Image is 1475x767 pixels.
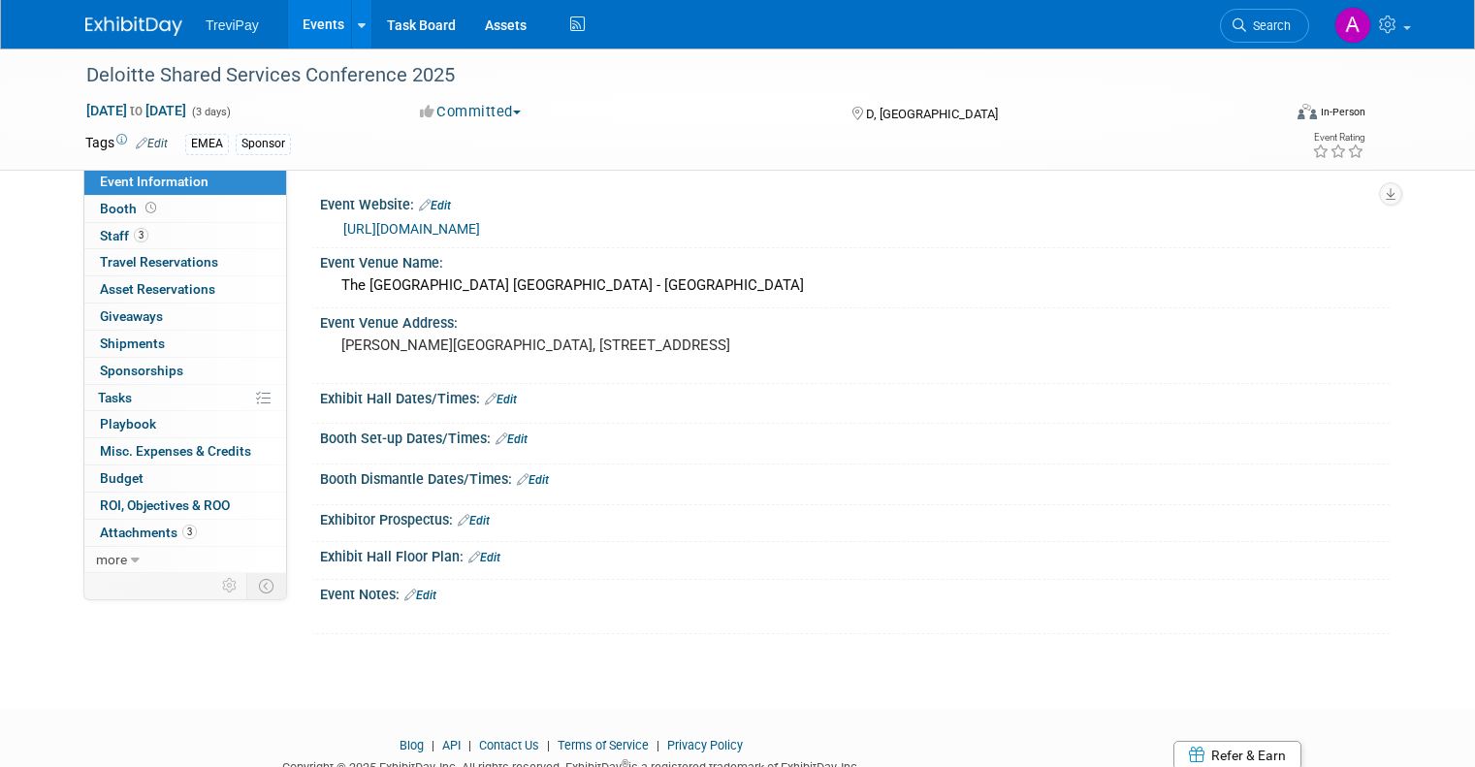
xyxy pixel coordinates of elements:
span: (3 days) [190,106,231,118]
a: Terms of Service [558,738,649,752]
div: Event Format [1176,101,1365,130]
td: Toggle Event Tabs [247,573,287,598]
pre: [PERSON_NAME][GEOGRAPHIC_DATA], [STREET_ADDRESS] [341,336,745,354]
a: Event Information [84,169,286,195]
a: Edit [404,589,436,602]
div: Exhibit Hall Floor Plan: [320,542,1390,567]
td: Personalize Event Tab Strip [213,573,247,598]
span: TreviPay [206,17,259,33]
a: more [84,547,286,573]
a: Edit [419,199,451,212]
span: ROI, Objectives & ROO [100,497,230,513]
div: Event Venue Address: [320,308,1390,333]
span: Booth [100,201,160,216]
a: Budget [84,465,286,492]
span: Giveaways [100,308,163,324]
span: Search [1246,18,1291,33]
span: Tasks [98,390,132,405]
span: 3 [182,525,197,539]
span: more [96,552,127,567]
td: Tags [85,133,168,155]
div: The [GEOGRAPHIC_DATA] [GEOGRAPHIC_DATA] - [GEOGRAPHIC_DATA] [335,271,1375,301]
span: Booth not reserved yet [142,201,160,215]
div: Sponsor [236,134,291,154]
a: Misc. Expenses & Credits [84,438,286,464]
a: Edit [517,473,549,487]
a: Edit [136,137,168,150]
div: Exhibit Hall Dates/Times: [320,384,1390,409]
a: ROI, Objectives & ROO [84,493,286,519]
span: Asset Reservations [100,281,215,297]
a: Blog [400,738,424,752]
button: Committed [413,102,529,122]
span: | [542,738,555,752]
a: Edit [468,551,500,564]
a: Shipments [84,331,286,357]
span: Travel Reservations [100,254,218,270]
div: Event Rating [1312,133,1364,143]
a: Tasks [84,385,286,411]
a: [URL][DOMAIN_NAME] [343,221,480,237]
div: Event Notes: [320,580,1390,605]
a: Sponsorships [84,358,286,384]
img: ExhibitDay [85,16,182,36]
span: 3 [134,228,148,242]
a: API [442,738,461,752]
span: [DATE] [DATE] [85,102,187,119]
span: Playbook [100,416,156,431]
div: Booth Set-up Dates/Times: [320,424,1390,449]
a: Privacy Policy [667,738,743,752]
span: D, [GEOGRAPHIC_DATA] [866,107,998,121]
img: Format-Inperson.png [1298,104,1317,119]
a: Edit [485,393,517,406]
a: Search [1220,9,1309,43]
span: | [427,738,439,752]
span: | [464,738,476,752]
a: Edit [458,514,490,527]
a: Attachments3 [84,520,286,546]
div: Booth Dismantle Dates/Times: [320,464,1390,490]
a: Edit [496,432,528,446]
span: Event Information [100,174,208,189]
span: Sponsorships [100,363,183,378]
span: Misc. Expenses & Credits [100,443,251,459]
span: | [652,738,664,752]
span: Budget [100,470,144,486]
a: Giveaways [84,304,286,330]
div: In-Person [1320,105,1365,119]
a: Travel Reservations [84,249,286,275]
div: Event Website: [320,190,1390,215]
div: Deloitte Shared Services Conference 2025 [80,58,1257,93]
a: Playbook [84,411,286,437]
div: Exhibitor Prospectus: [320,505,1390,530]
a: Contact Us [479,738,539,752]
span: Staff [100,228,148,243]
span: Attachments [100,525,197,540]
div: EMEA [185,134,229,154]
span: Shipments [100,336,165,351]
a: Booth [84,196,286,222]
a: Asset Reservations [84,276,286,303]
div: Event Venue Name: [320,248,1390,272]
a: Staff3 [84,223,286,249]
img: Alen Lovric [1334,7,1371,44]
span: to [127,103,145,118]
